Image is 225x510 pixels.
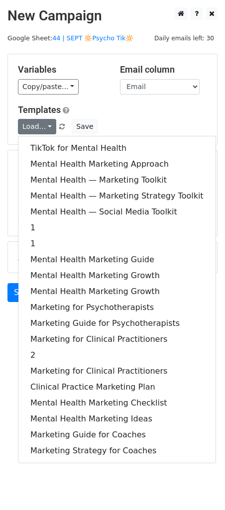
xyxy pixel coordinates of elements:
[18,119,56,134] a: Load...
[151,34,218,42] a: Daily emails left: 30
[18,204,216,220] a: Mental Health — Social Media Toolkit
[18,268,216,284] a: Mental Health Marketing Growth
[18,79,79,95] a: Copy/paste...
[18,252,216,268] a: Mental Health Marketing Guide
[72,119,98,134] button: Save
[18,172,216,188] a: Mental Health — Marketing Toolkit
[18,347,216,363] a: 2
[18,140,216,156] a: TikTok for Mental Health
[52,34,133,42] a: 44 | SEPT 🔆Psycho Tik🔆
[7,7,218,24] h2: New Campaign
[18,284,216,300] a: Mental Health Marketing Growth
[18,300,216,315] a: Marketing for Psychotherapists
[18,64,105,75] h5: Variables
[18,379,216,395] a: Clinical Practice Marketing Plan
[18,104,61,115] a: Templates
[175,462,225,510] iframe: Chat Widget
[18,315,216,331] a: Marketing Guide for Psychotherapists
[18,411,216,427] a: Mental Health Marketing Ideas
[7,34,133,42] small: Google Sheet:
[18,331,216,347] a: Marketing for Clinical Practitioners
[120,64,207,75] h5: Email column
[18,236,216,252] a: 1
[7,283,40,302] a: Send
[18,427,216,443] a: Marketing Guide for Coaches
[18,363,216,379] a: Marketing for Clinical Practitioners
[18,443,216,459] a: Marketing Strategy for Coaches
[18,395,216,411] a: Mental Health Marketing Checklist
[18,156,216,172] a: Mental Health Marketing Approach
[151,33,218,44] span: Daily emails left: 30
[18,220,216,236] a: 1
[18,188,216,204] a: Mental Health — Marketing Strategy Toolkit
